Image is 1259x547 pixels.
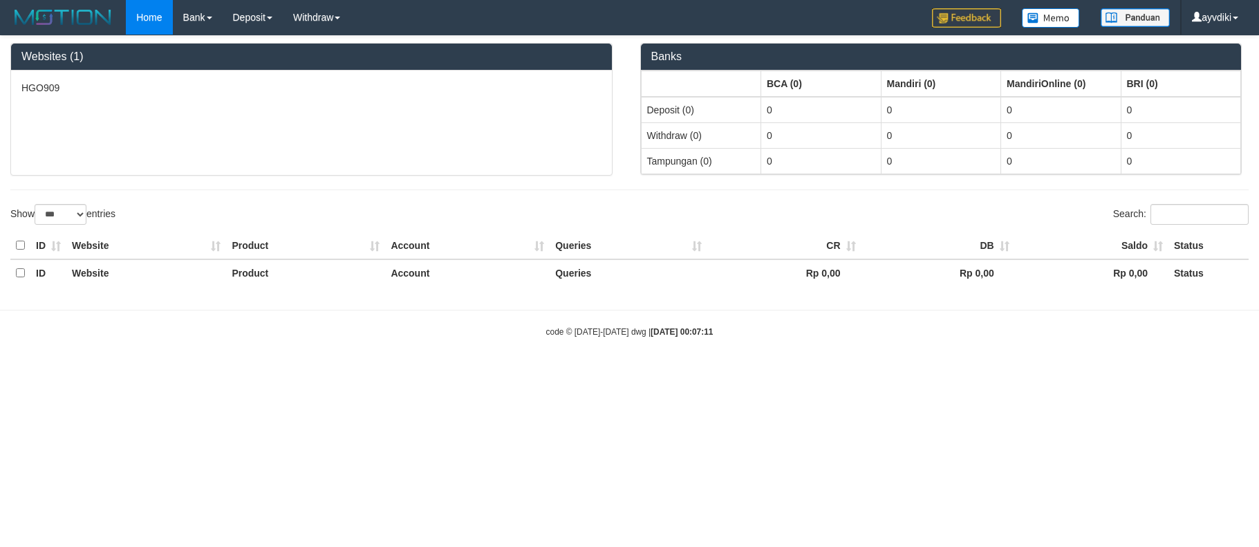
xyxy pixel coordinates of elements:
[1121,97,1241,123] td: 0
[385,259,550,286] th: Account
[651,50,1231,63] h3: Banks
[1001,97,1121,123] td: 0
[550,259,707,286] th: Queries
[761,71,882,97] th: Group: activate to sort column ascending
[861,259,1015,286] th: Rp 0,00
[1015,232,1168,259] th: Saldo
[1015,259,1168,286] th: Rp 0,00
[1168,259,1249,286] th: Status
[1001,148,1121,174] td: 0
[641,71,761,97] th: Group: activate to sort column ascending
[881,148,1001,174] td: 0
[1113,204,1249,225] label: Search:
[226,232,385,259] th: Product
[881,71,1001,97] th: Group: activate to sort column ascending
[226,259,385,286] th: Product
[385,232,550,259] th: Account
[1168,232,1249,259] th: Status
[861,232,1015,259] th: DB
[641,148,761,174] td: Tampungan (0)
[10,7,115,28] img: MOTION_logo.png
[641,122,761,148] td: Withdraw (0)
[10,204,115,225] label: Show entries
[66,259,226,286] th: Website
[761,148,882,174] td: 0
[35,204,86,225] select: Showentries
[1101,8,1170,27] img: panduan.png
[761,122,882,148] td: 0
[651,327,713,337] strong: [DATE] 00:07:11
[30,259,66,286] th: ID
[881,97,1001,123] td: 0
[881,122,1001,148] td: 0
[546,327,714,337] small: code © [DATE]-[DATE] dwg |
[1001,71,1121,97] th: Group: activate to sort column ascending
[761,97,882,123] td: 0
[66,232,226,259] th: Website
[932,8,1001,28] img: Feedback.jpg
[550,232,707,259] th: Queries
[641,97,761,123] td: Deposit (0)
[1121,71,1241,97] th: Group: activate to sort column ascending
[21,81,601,95] p: HGO909
[1121,148,1241,174] td: 0
[1121,122,1241,148] td: 0
[1001,122,1121,148] td: 0
[707,259,861,286] th: Rp 0,00
[1022,8,1080,28] img: Button%20Memo.svg
[30,232,66,259] th: ID
[21,50,601,63] h3: Websites (1)
[1150,204,1249,225] input: Search:
[707,232,861,259] th: CR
